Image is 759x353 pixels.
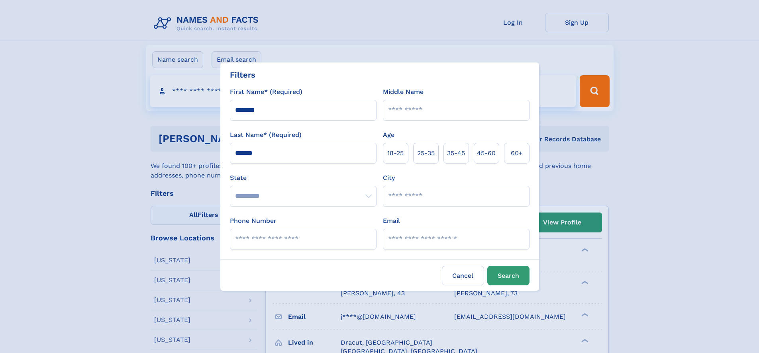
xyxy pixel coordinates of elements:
[230,87,302,97] label: First Name* (Required)
[487,266,530,285] button: Search
[383,173,395,183] label: City
[417,148,435,158] span: 25‑35
[442,266,484,285] label: Cancel
[383,87,424,97] label: Middle Name
[447,148,465,158] span: 35‑45
[511,148,523,158] span: 60+
[387,148,404,158] span: 18‑25
[230,216,277,226] label: Phone Number
[230,173,377,183] label: State
[383,216,400,226] label: Email
[230,69,255,81] div: Filters
[477,148,496,158] span: 45‑60
[383,130,394,140] label: Age
[230,130,302,140] label: Last Name* (Required)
